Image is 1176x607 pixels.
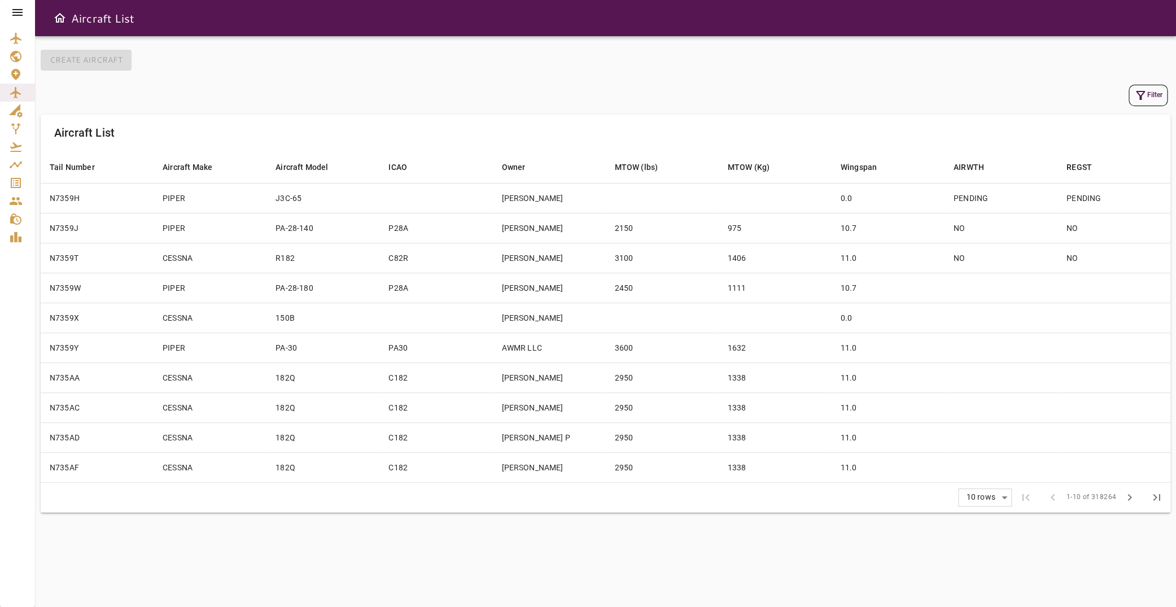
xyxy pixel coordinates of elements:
td: N735AC [41,392,154,422]
td: PENDING [945,183,1057,213]
button: Filter [1129,85,1168,106]
td: 150B [266,303,379,333]
td: 2950 [605,452,718,482]
td: [PERSON_NAME] [492,243,605,273]
td: 2950 [605,392,718,422]
td: 2950 [605,422,718,452]
td: 3600 [605,333,718,363]
td: 11.0 [832,363,945,392]
td: CESSNA [154,422,266,452]
td: PA-28-140 [266,213,379,243]
td: NO [1057,213,1170,243]
div: REGST [1066,160,1092,174]
td: 1632 [719,333,832,363]
td: 11.0 [832,333,945,363]
h6: Aircraft List [71,9,134,27]
td: N735AF [41,452,154,482]
td: PENDING [1057,183,1170,213]
span: ICAO [388,160,422,174]
td: 2450 [605,273,718,303]
td: N7359Y [41,333,154,363]
td: C182 [379,363,492,392]
td: P28A [379,273,492,303]
td: CESSNA [154,243,266,273]
span: Previous Page [1039,484,1066,511]
td: 182Q [266,392,379,422]
td: 0.0 [832,183,945,213]
td: C82R [379,243,492,273]
h6: Aircraft List [54,124,115,142]
td: 182Q [266,363,379,392]
td: 11.0 [832,422,945,452]
td: 1338 [719,422,832,452]
span: Aircraft Model [276,160,343,174]
td: 1406 [719,243,832,273]
td: PIPER [154,213,266,243]
span: Wingspan [841,160,891,174]
td: [PERSON_NAME] [492,213,605,243]
td: [PERSON_NAME] [492,392,605,422]
td: NO [945,213,1057,243]
td: 182Q [266,422,379,452]
div: MTOW (Kg) [728,160,770,174]
td: CESSNA [154,452,266,482]
td: [PERSON_NAME] [492,363,605,392]
div: 10 rows [963,492,998,502]
td: 1338 [719,363,832,392]
span: MTOW (Kg) [728,160,784,174]
span: Last Page [1143,484,1170,511]
div: AIRWTH [954,160,984,174]
td: 1338 [719,452,832,482]
td: N7359T [41,243,154,273]
td: 2950 [605,363,718,392]
td: CESSNA [154,392,266,422]
td: PIPER [154,333,266,363]
td: 2150 [605,213,718,243]
td: NO [945,243,1057,273]
span: Next Page [1116,484,1143,511]
td: PA-30 [266,333,379,363]
td: C182 [379,422,492,452]
td: 0.0 [832,303,945,333]
span: chevron_right [1123,491,1136,504]
td: N7359W [41,273,154,303]
td: 11.0 [832,452,945,482]
td: [PERSON_NAME] [492,273,605,303]
td: N7359H [41,183,154,213]
td: 1111 [719,273,832,303]
td: [PERSON_NAME] [492,183,605,213]
td: N735AD [41,422,154,452]
td: [PERSON_NAME] [492,303,605,333]
td: N735AA [41,363,154,392]
span: First Page [1012,484,1039,511]
div: Aircraft Model [276,160,328,174]
td: N7359J [41,213,154,243]
span: Owner [501,160,540,174]
td: 10.7 [832,273,945,303]
span: Tail Number [50,160,110,174]
td: 10.7 [832,213,945,243]
td: C182 [379,452,492,482]
div: Aircraft Make [163,160,212,174]
td: 975 [719,213,832,243]
span: AIRWTH [954,160,999,174]
span: 1-10 of 318264 [1066,492,1116,503]
span: Aircraft Make [163,160,227,174]
div: 10 rows [959,489,1011,506]
span: last_page [1150,491,1164,504]
div: MTOW (lbs) [614,160,658,174]
td: CESSNA [154,303,266,333]
span: MTOW (lbs) [614,160,672,174]
td: PA-28-180 [266,273,379,303]
td: 11.0 [832,243,945,273]
td: PA30 [379,333,492,363]
td: PIPER [154,273,266,303]
button: Open drawer [49,7,71,29]
div: Wingspan [841,160,877,174]
td: 182Q [266,452,379,482]
td: NO [1057,243,1170,273]
td: P28A [379,213,492,243]
td: N7359X [41,303,154,333]
td: [PERSON_NAME] [492,452,605,482]
div: Tail Number [50,160,95,174]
